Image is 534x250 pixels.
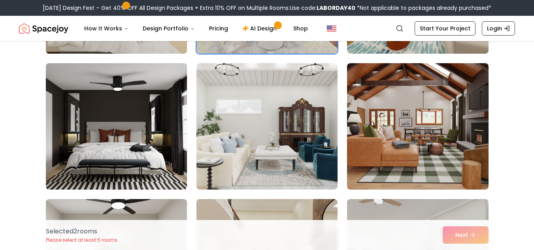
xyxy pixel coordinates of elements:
a: Spacejoy [19,21,68,36]
a: Login [482,21,515,36]
img: Spacejoy Logo [19,21,68,36]
img: Room room-15 [347,63,488,190]
a: Pricing [203,21,234,36]
img: Room room-14 [196,63,338,190]
button: How It Works [78,21,135,36]
nav: Global [19,16,515,41]
a: Start Your Project [415,21,476,36]
img: United States [327,24,336,33]
a: AI Design [236,21,285,36]
span: *Not applicable to packages already purchased* [355,4,491,12]
div: [DATE] Design Fest – Get 40% OFF All Design Packages + Extra 10% OFF on Multiple Rooms. [43,4,491,12]
button: Design Portfolio [136,21,201,36]
nav: Main [78,21,314,36]
p: Selected 2 room s [46,227,117,236]
img: Room room-13 [42,60,191,193]
p: Please select at least 5 rooms [46,237,117,243]
b: LABORDAY40 [317,4,355,12]
a: Shop [287,21,314,36]
span: Use code: [290,4,355,12]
